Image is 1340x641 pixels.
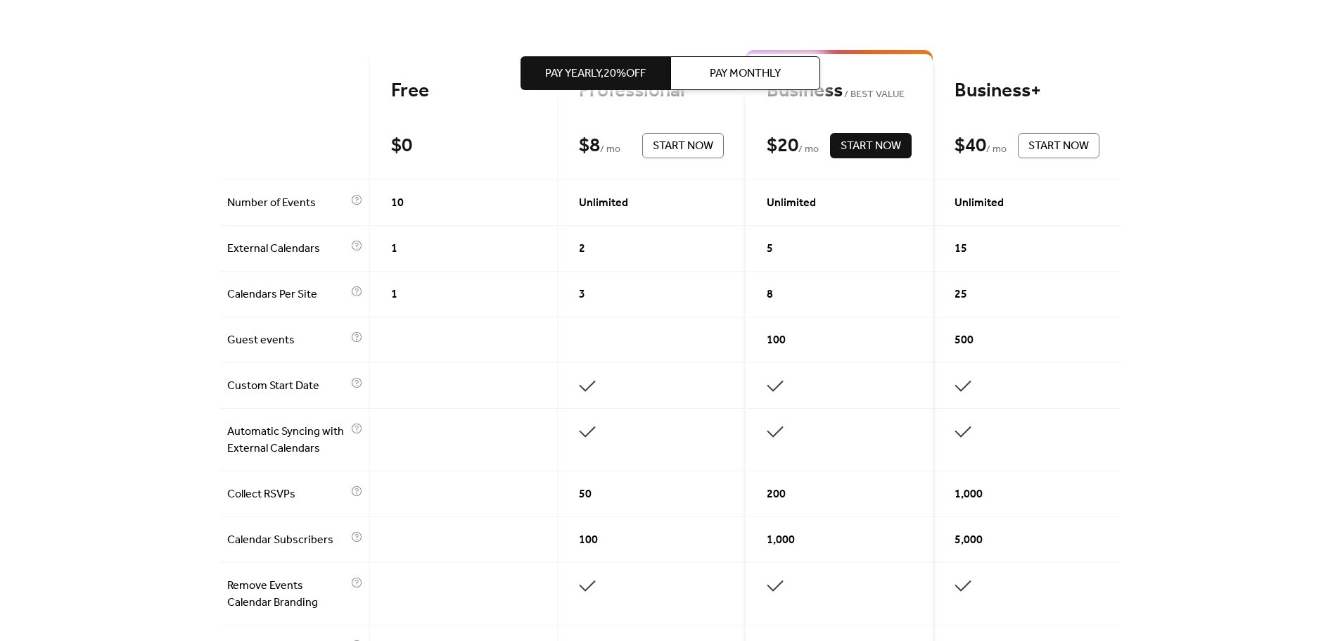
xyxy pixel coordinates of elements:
[579,134,600,158] div: $ 8
[710,65,781,82] span: Pay Monthly
[579,195,628,212] span: Unlimited
[579,286,585,303] span: 3
[227,241,347,258] span: External Calendars
[830,133,912,158] button: Start Now
[767,532,795,549] span: 1,000
[227,578,347,611] span: Remove Events Calendar Branding
[955,486,983,503] span: 1,000
[391,286,397,303] span: 1
[579,486,592,503] span: 50
[1018,133,1099,158] button: Start Now
[227,424,347,457] span: Automatic Syncing with External Calendars
[955,241,967,258] span: 15
[955,134,986,158] div: $ 40
[767,241,773,258] span: 5
[767,134,798,158] div: $ 20
[767,195,816,212] span: Unlimited
[391,79,536,103] div: Free
[670,56,820,90] button: Pay Monthly
[579,241,585,258] span: 2
[391,195,404,212] span: 10
[545,65,646,82] span: Pay Yearly, 20% off
[521,56,670,90] button: Pay Yearly,20%off
[767,332,786,349] span: 100
[579,532,598,549] span: 100
[227,286,347,303] span: Calendars Per Site
[843,87,905,103] span: BEST VALUE
[986,141,1007,158] span: / mo
[227,332,347,349] span: Guest events
[955,286,967,303] span: 25
[767,79,912,103] div: Business
[767,286,773,303] span: 8
[841,138,901,155] span: Start Now
[227,486,347,503] span: Collect RSVPs
[955,195,1004,212] span: Unlimited
[653,138,713,155] span: Start Now
[227,532,347,549] span: Calendar Subscribers
[767,486,786,503] span: 200
[955,532,983,549] span: 5,000
[391,134,412,158] div: $ 0
[955,332,974,349] span: 500
[600,141,620,158] span: / mo
[798,141,819,158] span: / mo
[1028,138,1089,155] span: Start Now
[391,241,397,258] span: 1
[955,79,1099,103] div: Business+
[227,378,347,395] span: Custom Start Date
[227,195,347,212] span: Number of Events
